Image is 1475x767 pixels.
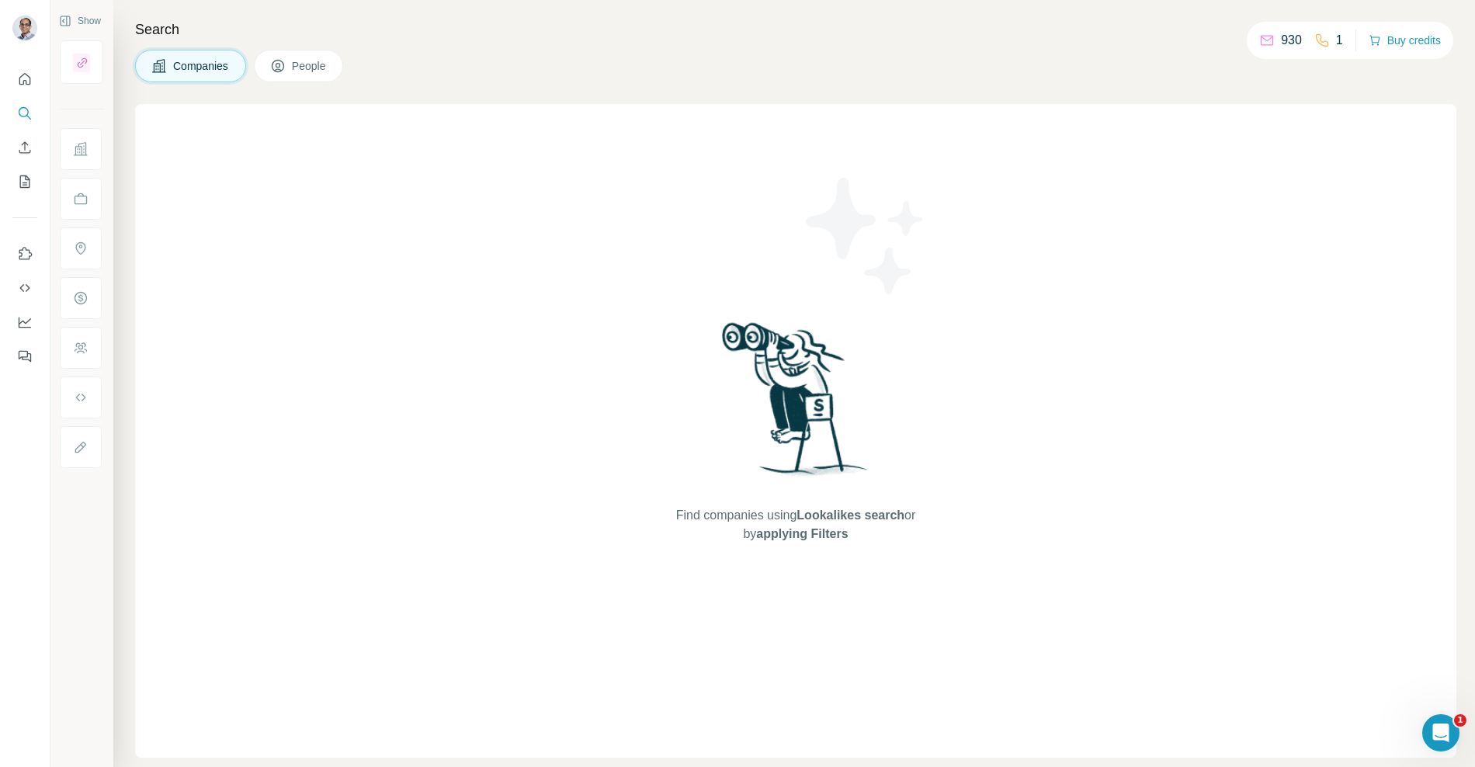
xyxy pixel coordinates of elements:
button: Show [48,9,112,33]
button: Quick start [12,65,37,93]
img: Avatar [12,16,37,40]
button: Use Surfe on LinkedIn [12,240,37,268]
button: Feedback [12,342,37,370]
button: Search [12,99,37,127]
span: People [292,58,328,74]
span: Lookalikes search [796,508,904,522]
span: Companies [173,58,230,74]
p: 1 [1336,31,1343,50]
button: My lists [12,168,37,196]
img: Surfe Illustration - Woman searching with binoculars [715,318,876,491]
img: Surfe Illustration - Stars [796,166,935,306]
span: Find companies using or by [672,506,920,543]
button: Enrich CSV [12,134,37,161]
button: Dashboard [12,308,37,336]
iframe: Intercom live chat [1422,714,1459,751]
button: Use Surfe API [12,274,37,302]
p: 930 [1281,31,1302,50]
span: applying Filters [756,527,848,540]
button: Buy credits [1369,29,1441,51]
h4: Search [135,19,1456,40]
span: 1 [1454,714,1466,727]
